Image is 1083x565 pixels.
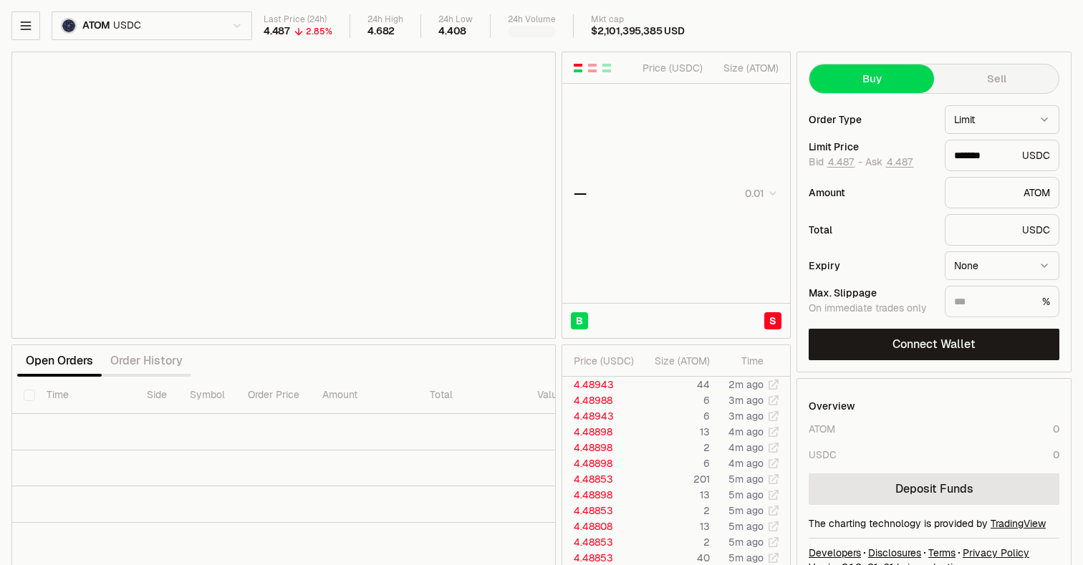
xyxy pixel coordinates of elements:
a: Terms [928,546,956,560]
button: Sell [934,64,1059,93]
th: Symbol [178,377,236,414]
td: 201 [639,471,711,487]
div: Price ( USDC ) [639,61,703,75]
a: TradingView [991,517,1046,530]
span: USDC [113,19,140,32]
td: 2 [639,440,711,455]
time: 5m ago [728,551,764,564]
div: 0 [1053,448,1059,462]
div: 24h Low [438,14,473,25]
div: 2.85% [306,26,332,37]
span: Ask [865,156,914,169]
td: 4.48853 [562,534,639,550]
td: 2 [639,534,711,550]
div: 24h High [367,14,403,25]
div: Max. Slippage [809,288,933,298]
time: 2m ago [728,378,764,391]
a: Disclosures [868,546,921,560]
button: 4.487 [827,156,855,168]
div: 4.487 [264,25,290,38]
span: S [769,314,776,328]
td: 4.48943 [562,408,639,424]
div: USDC [809,448,837,462]
div: Order Type [809,115,933,125]
div: Size ( ATOM ) [715,61,779,75]
td: 4.48853 [562,503,639,518]
div: Expiry [809,261,933,271]
td: 4.48898 [562,440,639,455]
div: ATOM [809,422,835,436]
iframe: Financial Chart [12,52,555,338]
time: 5m ago [728,504,764,517]
div: Mkt cap [591,14,685,25]
td: 4.48988 [562,392,639,408]
button: Connect Wallet [809,329,1059,360]
td: 4.48808 [562,518,639,534]
td: 4.48898 [562,424,639,440]
td: 4.48898 [562,455,639,471]
th: Order Price [236,377,311,414]
div: — [574,183,587,203]
div: Time [722,354,764,368]
div: Limit Price [809,142,933,152]
span: B [576,314,583,328]
div: Size ( ATOM ) [650,354,710,368]
th: Side [135,377,178,414]
div: USDC [945,214,1059,246]
td: 6 [639,408,711,424]
time: 4m ago [728,457,764,470]
button: Select all [24,390,35,401]
div: Amount [809,188,933,198]
div: ATOM [945,177,1059,208]
button: None [945,251,1059,280]
td: 6 [639,392,711,408]
td: 44 [639,377,711,392]
time: 5m ago [728,488,764,501]
time: 3m ago [728,410,764,422]
div: Last Price (24h) [264,14,332,25]
div: % [945,286,1059,317]
td: 13 [639,518,711,534]
th: Time [35,377,135,414]
td: 2 [639,503,711,518]
div: 4.408 [438,25,466,38]
th: Total [418,377,526,414]
div: 4.682 [367,25,395,38]
time: 4m ago [728,425,764,438]
img: ATOM Logo [62,19,75,32]
time: 5m ago [728,536,764,549]
th: Value [526,377,574,414]
a: Privacy Policy [963,546,1029,560]
div: Overview [809,399,855,413]
td: 13 [639,424,711,440]
td: 6 [639,455,711,471]
div: 0 [1053,422,1059,436]
div: On immediate trades only [809,302,933,315]
div: 24h Volume [508,14,556,25]
td: 4.48898 [562,487,639,503]
td: 4.48943 [562,377,639,392]
div: $2,101,395,385 USD [591,25,685,38]
button: Buy [809,64,934,93]
span: Bid - [809,156,862,169]
button: 4.487 [885,156,914,168]
div: USDC [945,140,1059,171]
button: Limit [945,105,1059,134]
a: Deposit Funds [809,473,1059,505]
button: Order History [102,347,191,375]
td: 13 [639,487,711,503]
span: ATOM [82,19,110,32]
time: 4m ago [728,441,764,454]
time: 5m ago [728,520,764,533]
a: Developers [809,546,861,560]
th: Amount [311,377,418,414]
button: Open Orders [17,347,102,375]
button: 0.01 [741,185,779,202]
div: The charting technology is provided by [809,516,1059,531]
button: Show Buy and Sell Orders [572,62,584,74]
time: 5m ago [728,473,764,486]
button: Show Buy Orders Only [601,62,612,74]
td: 4.48853 [562,471,639,487]
button: Show Sell Orders Only [587,62,598,74]
div: Total [809,225,933,235]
